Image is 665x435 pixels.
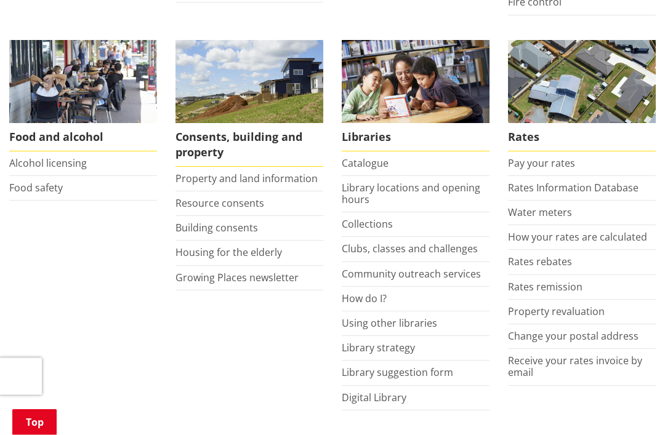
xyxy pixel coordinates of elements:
[342,218,393,231] a: Collections
[508,231,647,244] a: How your rates are calculated
[175,197,264,210] a: Resource consents
[508,182,639,195] a: Rates Information Database
[175,41,323,167] a: New Pokeno housing development Consents, building and property
[9,41,157,124] img: Food and Alcohol in the Waikato
[342,41,490,152] a: Library membership is free to everyone who lives in the Waikato district. Libraries
[9,182,63,195] a: Food safety
[508,330,639,343] a: Change your postal address
[175,124,323,167] span: Consents, building and property
[508,305,605,319] a: Property revaluation
[508,354,642,380] a: Receive your rates invoice by email
[342,341,415,355] a: Library strategy
[9,124,157,152] span: Food and alcohol
[342,391,406,405] a: Digital Library
[175,41,323,124] img: Land and property thumbnail
[9,157,87,170] a: Alcohol licensing
[608,383,653,428] iframe: Messenger Launcher
[342,268,481,281] a: Community outreach services
[175,271,299,285] a: Growing Places newsletter
[508,157,575,170] a: Pay your rates
[508,41,656,152] a: Pay your rates online Rates
[175,172,318,186] a: Property and land information
[508,255,572,269] a: Rates rebates
[175,246,282,260] a: Housing for the elderly
[508,281,582,294] a: Rates remission
[342,41,490,124] img: Waikato District Council libraries
[508,206,572,220] a: Water meters
[342,292,387,306] a: How do I?
[12,409,57,435] a: Top
[9,41,157,152] a: Food and Alcohol in the Waikato Food and alcohol
[342,182,480,207] a: Library locations and opening hours
[342,124,490,152] span: Libraries
[342,157,389,170] a: Catalogue
[175,221,258,235] a: Building consents
[508,124,656,152] span: Rates
[342,242,478,256] a: Clubs, classes and challenges
[342,366,453,380] a: Library suggestion form
[342,317,437,330] a: Using other libraries
[508,41,656,124] img: Rates-thumbnail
